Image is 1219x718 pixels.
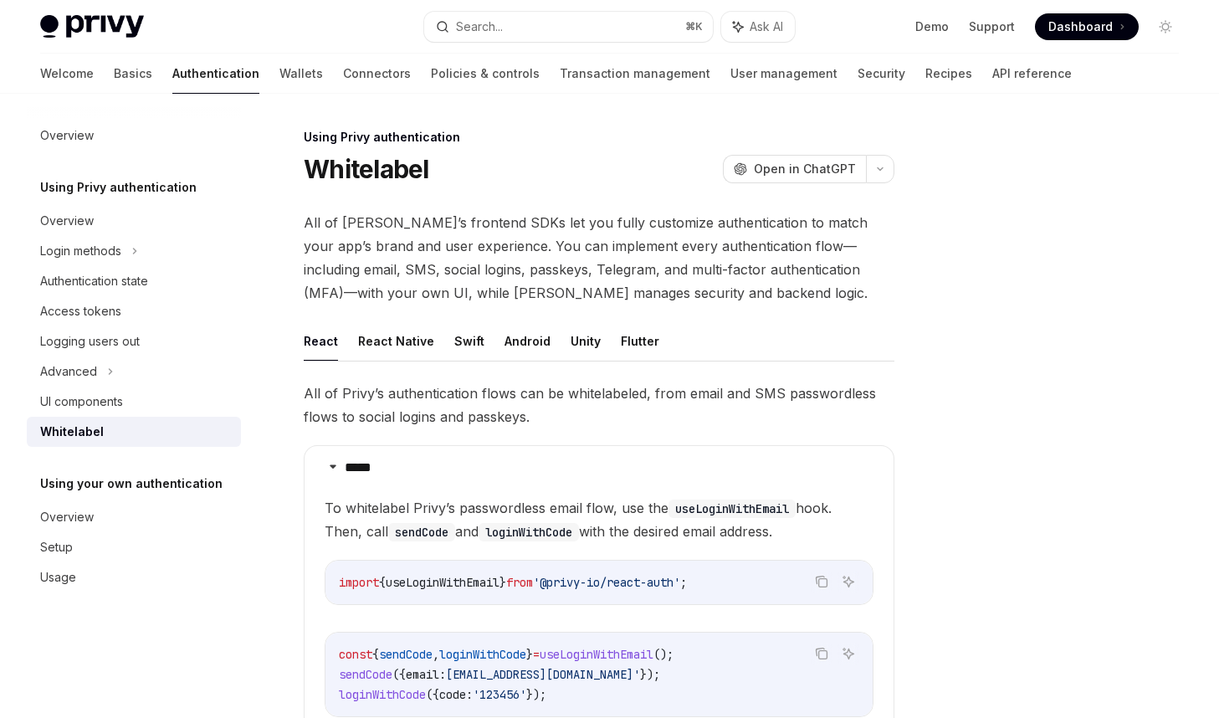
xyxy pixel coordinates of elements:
button: Flutter [621,321,659,361]
span: const [339,647,372,662]
a: Authentication [172,54,259,94]
span: ; [680,575,687,590]
span: code: [439,687,473,702]
button: Ask AI [837,643,859,664]
a: Whitelabel [27,417,241,447]
span: '@privy-io/react-auth' [533,575,680,590]
a: UI components [27,387,241,417]
a: Welcome [40,54,94,94]
h1: Whitelabel [304,154,429,184]
a: Overview [27,121,241,151]
span: loginWithCode [439,647,526,662]
h5: Using your own authentication [40,474,223,494]
span: { [379,575,386,590]
span: Ask AI [750,18,783,35]
span: useLoginWithEmail [540,647,653,662]
code: loginWithCode [479,523,579,541]
div: UI components [40,392,123,412]
div: Advanced [40,362,97,382]
a: Logging users out [27,326,241,356]
button: Open in ChatGPT [723,155,866,183]
button: Copy the contents from the code block [811,643,832,664]
span: from [506,575,533,590]
code: useLoginWithEmail [668,500,796,518]
span: } [499,575,506,590]
div: Access tokens [40,301,121,321]
span: ⌘ K [685,20,703,33]
span: [EMAIL_ADDRESS][DOMAIN_NAME]' [446,667,640,682]
span: import [339,575,379,590]
a: Policies & controls [431,54,540,94]
div: Using Privy authentication [304,129,894,146]
a: User management [730,54,837,94]
button: Android [505,321,551,361]
a: Dashboard [1035,13,1139,40]
button: React Native [358,321,434,361]
button: Toggle dark mode [1152,13,1179,40]
span: sendCode [339,667,392,682]
div: Setup [40,537,73,557]
span: useLoginWithEmail [386,575,499,590]
a: Wallets [279,54,323,94]
span: } [526,647,533,662]
button: React [304,321,338,361]
span: (); [653,647,674,662]
a: Access tokens [27,296,241,326]
h5: Using Privy authentication [40,177,197,197]
button: Ask AI [721,12,795,42]
a: API reference [992,54,1072,94]
div: Whitelabel [40,422,104,442]
div: Authentication state [40,271,148,291]
a: Basics [114,54,152,94]
a: Recipes [925,54,972,94]
a: Connectors [343,54,411,94]
img: light logo [40,15,144,38]
span: Dashboard [1048,18,1113,35]
span: All of Privy’s authentication flows can be whitelabeled, from email and SMS passwordless flows to... [304,382,894,428]
button: Unity [571,321,601,361]
span: To whitelabel Privy’s passwordless email flow, use the hook. Then, call and with the desired emai... [325,496,873,543]
button: Search...⌘K [424,12,713,42]
span: ({ [426,687,439,702]
button: Copy the contents from the code block [811,571,832,592]
button: Swift [454,321,484,361]
span: Open in ChatGPT [754,161,856,177]
a: Usage [27,562,241,592]
a: Transaction management [560,54,710,94]
div: Overview [40,126,94,146]
div: Usage [40,567,76,587]
span: loginWithCode [339,687,426,702]
a: Demo [915,18,949,35]
a: Authentication state [27,266,241,296]
a: Setup [27,532,241,562]
div: Logging users out [40,331,140,351]
div: Search... [456,17,503,37]
a: Support [969,18,1015,35]
a: Security [858,54,905,94]
div: Login methods [40,241,121,261]
span: , [433,647,439,662]
span: ({ [392,667,406,682]
span: { [372,647,379,662]
a: Overview [27,502,241,532]
a: Overview [27,206,241,236]
code: sendCode [388,523,455,541]
span: email: [406,667,446,682]
div: Overview [40,211,94,231]
span: All of [PERSON_NAME]’s frontend SDKs let you fully customize authentication to match your app’s b... [304,211,894,305]
span: '123456' [473,687,526,702]
span: }); [640,667,660,682]
span: sendCode [379,647,433,662]
span: }); [526,687,546,702]
button: Ask AI [837,571,859,592]
div: Overview [40,507,94,527]
span: = [533,647,540,662]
